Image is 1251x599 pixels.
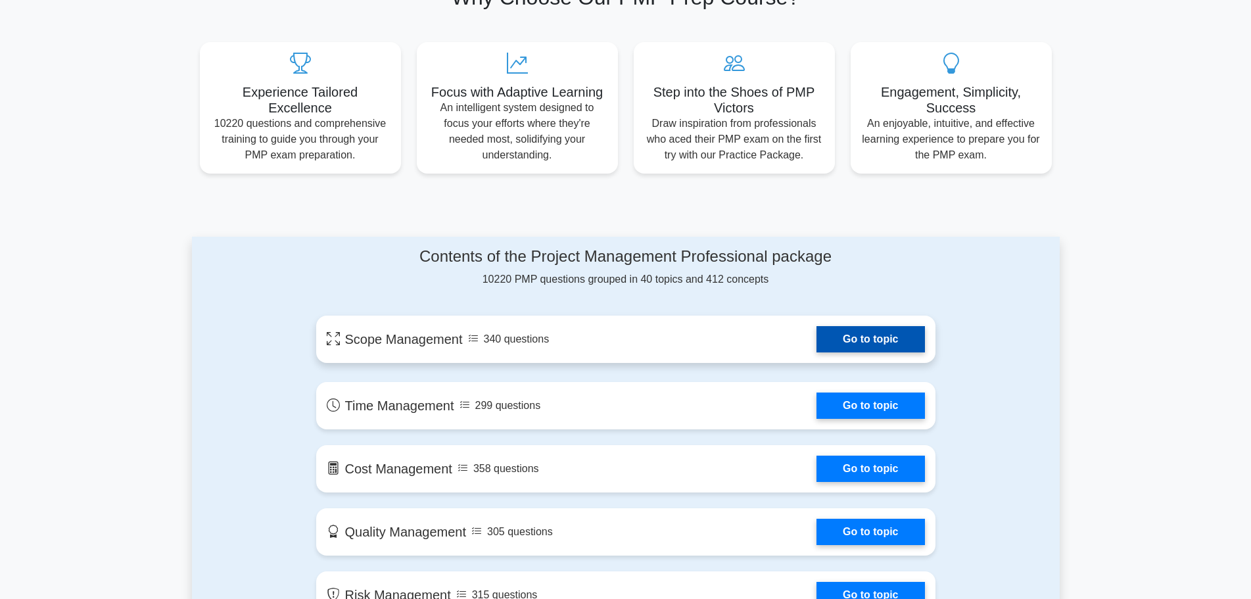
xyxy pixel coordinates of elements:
a: Go to topic [816,326,924,352]
h5: Experience Tailored Excellence [210,84,390,116]
p: 10220 questions and comprehensive training to guide you through your PMP exam preparation. [210,116,390,163]
p: An intelligent system designed to focus your efforts where they're needed most, solidifying your ... [427,100,607,163]
div: 10220 PMP questions grouped in 40 topics and 412 concepts [316,247,935,287]
a: Go to topic [816,456,924,482]
h4: Contents of the Project Management Professional package [316,247,935,266]
h5: Focus with Adaptive Learning [427,84,607,100]
p: Draw inspiration from professionals who aced their PMP exam on the first try with our Practice Pa... [644,116,824,163]
a: Go to topic [816,519,924,545]
a: Go to topic [816,393,924,419]
p: An enjoyable, intuitive, and effective learning experience to prepare you for the PMP exam. [861,116,1041,163]
h5: Engagement, Simplicity, Success [861,84,1041,116]
h5: Step into the Shoes of PMP Victors [644,84,824,116]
